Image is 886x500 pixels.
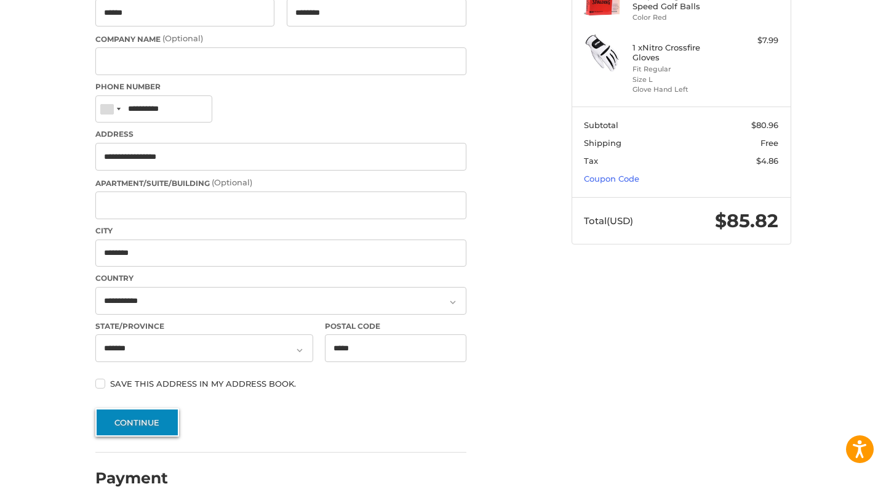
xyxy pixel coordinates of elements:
[633,64,727,75] li: Fit Regular
[633,12,727,23] li: Color Red
[584,156,598,166] span: Tax
[633,75,727,85] li: Size L
[760,138,778,148] span: Free
[95,129,466,140] label: Address
[212,177,252,187] small: (Optional)
[95,225,466,236] label: City
[95,33,466,45] label: Company Name
[95,408,179,437] button: Continue
[95,469,168,488] h2: Payment
[95,81,466,92] label: Phone Number
[633,42,727,63] h4: 1 x Nitro Crossfire Gloves
[95,321,313,332] label: State/Province
[95,379,466,389] label: Save this address in my address book.
[162,33,203,43] small: (Optional)
[633,84,727,95] li: Glove Hand Left
[715,209,778,232] span: $85.82
[584,120,618,130] span: Subtotal
[751,120,778,130] span: $80.96
[95,177,466,189] label: Apartment/Suite/Building
[584,174,639,183] a: Coupon Code
[584,138,621,148] span: Shipping
[325,321,466,332] label: Postal Code
[584,215,633,227] span: Total (USD)
[95,273,466,284] label: Country
[730,34,778,47] div: $7.99
[756,156,778,166] span: $4.86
